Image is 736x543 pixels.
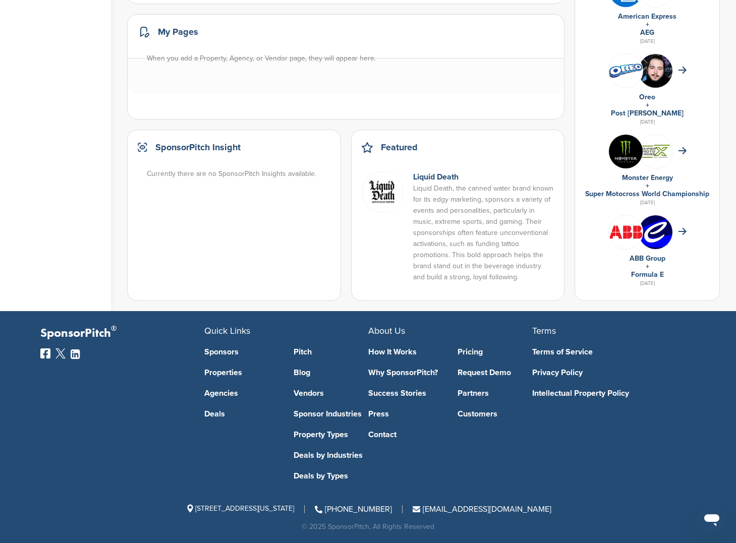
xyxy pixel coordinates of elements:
[204,389,279,397] a: Agencies
[204,369,279,377] a: Properties
[368,348,443,356] a: How It Works
[639,215,672,249] img: Pzqmrxat 400x400
[532,369,681,377] a: Privacy Policy
[294,472,368,480] a: Deals by Types
[532,348,681,356] a: Terms of Service
[646,101,649,109] a: +
[185,504,294,513] span: [STREET_ADDRESS][US_STATE]
[368,431,443,439] a: Contact
[158,25,198,39] h2: My Pages
[413,172,459,182] a: Liquid Death
[315,504,392,514] a: [PHONE_NUMBER]
[294,348,368,356] a: Pitch
[155,140,241,154] h2: SponsorPitch Insight
[204,325,250,336] span: Quick Links
[640,28,654,37] a: AEG
[294,369,368,377] a: Blog
[585,190,709,198] a: Super Motocross World Championship
[618,12,676,21] a: American Express
[147,53,555,64] div: When you add a Property, Agency, or Vendor page, they will appear here.
[585,117,709,127] div: [DATE]
[368,325,405,336] span: About Us
[40,326,204,341] p: SponsorPitch
[368,369,443,377] a: Why SponsorPitch?
[631,270,664,279] a: Formula E
[368,389,443,397] a: Success Stories
[294,431,368,439] a: Property Types
[611,109,684,117] a: Post [PERSON_NAME]
[639,54,672,104] img: Screenshot 2018 10 25 at 8.58.45 am
[294,451,368,459] a: Deals by Industries
[630,254,665,263] a: ABB Group
[368,410,443,418] a: Press
[646,182,649,190] a: +
[622,173,673,182] a: Monster Energy
[609,135,643,168] img: Ectldmqb 400x400
[381,140,418,154] h2: Featured
[147,168,331,179] div: Currently there are no SponsorPitch Insights available.
[585,198,709,207] div: [DATE]
[585,37,709,46] div: [DATE]
[362,171,403,213] img: Screen shot 2022 01 05 at 10.58.13 am
[609,64,643,78] img: Data
[55,348,66,358] img: Twitter
[532,389,681,397] a: Intellectual Property Policy
[696,503,728,535] iframe: Button to launch messaging window
[458,389,532,397] a: Partners
[532,325,556,336] span: Terms
[585,279,709,288] div: [DATE]
[413,183,554,283] p: Liquid Death, the canned water brand known for its edgy marketing, sponsors a variety of events a...
[40,523,696,530] div: © 2025 SponsorPitch, All Rights Reserved
[458,348,532,356] a: Pricing
[111,322,117,335] span: ®
[458,369,532,377] a: Request Demo
[646,262,649,271] a: +
[294,389,368,397] a: Vendors
[646,20,649,29] a: +
[639,93,655,101] a: Oreo
[458,410,532,418] a: Customers
[204,410,279,418] a: Deals
[40,348,50,358] img: Facebook
[204,348,279,356] a: Sponsors
[609,225,643,239] img: Abb logo
[294,410,368,418] a: Sponsor Industries
[413,504,551,514] a: [EMAIL_ADDRESS][DOMAIN_NAME]
[639,143,672,160] img: Smx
